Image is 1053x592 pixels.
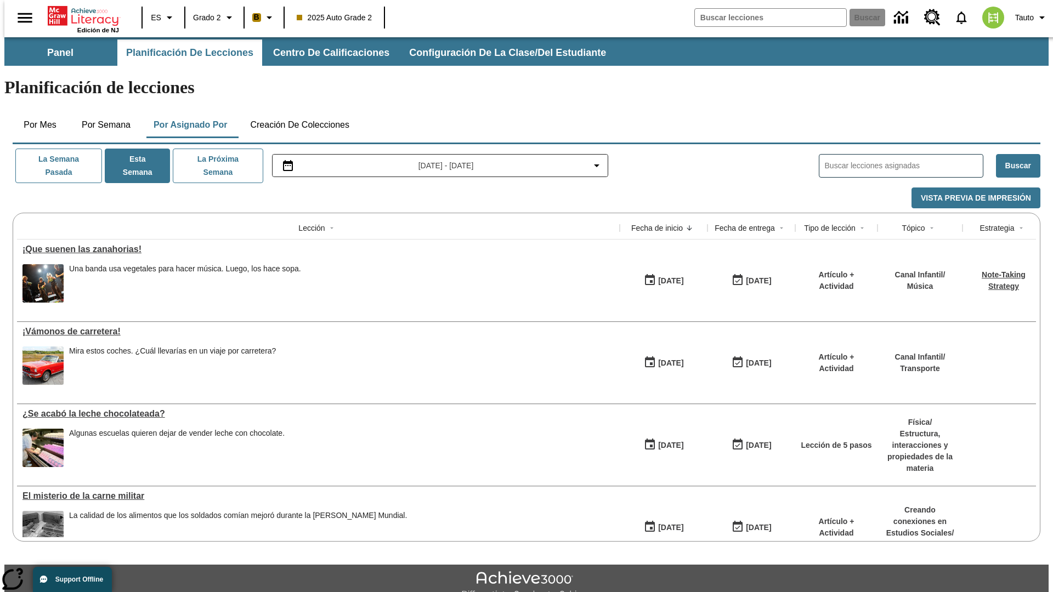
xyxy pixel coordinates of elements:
img: image [22,429,64,467]
div: Portada [48,4,119,33]
button: Sort [325,221,338,235]
div: ¿Se acabó la leche chocolateada? [22,409,614,419]
img: Un grupo de personas vestidas de negro toca música en un escenario. [22,264,64,303]
svg: Collapse Date Range Filter [590,159,603,172]
a: ¡Vámonos de carretera!, Lecciones [22,327,614,337]
div: El misterio de la carne militar [22,491,614,501]
p: Canal Infantil / [895,269,946,281]
button: Por semana [73,112,139,138]
img: avatar image [982,7,1004,29]
p: Creando conexiones en Estudios Sociales / [883,504,957,539]
button: 09/28/25: Primer día en que estuvo disponible la lección [640,270,687,291]
a: Centro de recursos, Se abrirá en una pestaña nueva. [918,3,947,32]
span: Edición de NJ [77,27,119,33]
span: [DATE] - [DATE] [418,160,474,172]
button: Configuración de la clase/del estudiante [400,39,615,66]
button: Buscar [996,154,1040,178]
a: Portada [48,5,119,27]
button: La próxima semana [173,149,263,183]
p: La calidad de los alimentos que los soldados comían mejoró durante la [PERSON_NAME] Mundial. [69,511,407,520]
button: Grado: Grado 2, Elige un grado [189,8,240,27]
button: Planificación de lecciones [117,39,262,66]
a: ¡Que suenen las zanahorias!, Lecciones [22,244,614,254]
div: ¡Vámonos de carretera! [22,327,614,337]
div: Mira estos coches. ¿Cuál llevarías en un viaje por carretera? [69,346,276,385]
span: B [254,10,259,24]
p: Artículo + Actividad [801,516,872,539]
button: Por mes [13,112,67,138]
button: Boost El color de la clase es anaranjado claro. Cambiar el color de la clase. [248,8,280,27]
div: Una banda usa vegetales para hacer música. Luego, los hace sopa. [69,264,301,274]
div: Tópico [902,223,925,234]
p: Artículo + Actividad [801,269,872,292]
img: Fotografía en blanco y negro que muestra cajas de raciones de comida militares con la etiqueta U.... [22,511,64,549]
div: [DATE] [658,274,683,288]
div: Subbarra de navegación [4,39,616,66]
div: [DATE] [746,274,771,288]
div: Subbarra de navegación [4,37,1049,66]
button: Lenguaje: ES, Selecciona un idioma [146,8,181,27]
div: Fecha de inicio [631,223,683,234]
div: Algunas escuelas quieren dejar de vender leche con chocolate. [69,429,285,438]
p: Música [895,281,946,292]
input: Buscar campo [695,9,846,26]
div: Fecha de entrega [715,223,775,234]
button: 09/28/25: Primer día en que estuvo disponible la lección [640,352,687,373]
button: Centro de calificaciones [264,39,398,66]
span: Support Offline [55,576,103,583]
span: Planificación de lecciones [126,47,253,59]
div: Mira estos coches. ¿Cuál llevarías en un viaje por carretera? [69,346,276,356]
a: Notificaciones [947,3,976,32]
div: Algunas escuelas quieren dejar de vender leche con chocolate. [69,429,285,467]
img: Un auto Ford Mustang rojo descapotable estacionado en un suelo adoquinado delante de un campo [22,346,64,385]
a: ¿Se acabó la leche chocolateada?, Lecciones [22,409,614,419]
button: Esta semana [105,149,170,183]
p: Física / [883,417,957,428]
button: Sort [856,221,869,235]
button: Sort [925,221,938,235]
p: Canal Infantil / [895,351,946,363]
span: La calidad de los alimentos que los soldados comían mejoró durante la Segunda Guerra Mundial. [69,511,407,549]
div: Lección [298,223,325,234]
button: Sort [683,221,696,235]
div: Una banda usa vegetales para hacer música. Luego, los hace sopa. [69,264,301,303]
h1: Planificación de lecciones [4,77,1049,98]
a: El misterio de la carne militar , Lecciones [22,491,614,501]
span: Panel [47,47,73,59]
button: 09/28/25: Último día en que podrá accederse la lección [728,270,775,291]
div: [DATE] [658,521,683,534]
div: ¡Que suenen las zanahorias! [22,244,614,254]
span: Grado 2 [193,12,221,24]
div: [DATE] [746,521,771,534]
button: Abrir el menú lateral [9,2,41,34]
button: La semana pasada [15,149,102,183]
input: Buscar lecciones asignadas [825,158,983,174]
p: Lección de 5 pasos [801,440,871,451]
button: Sort [775,221,788,235]
a: Centro de información [887,3,918,33]
button: 09/28/25: Último día en que podrá accederse la lección [728,517,775,538]
span: Centro de calificaciones [273,47,389,59]
span: Configuración de la clase/del estudiante [409,47,606,59]
button: 09/28/25: Último día en que podrá accederse la lección [728,435,775,456]
button: 09/28/25: Último día en que podrá accederse la lección [728,352,775,373]
button: Seleccione el intervalo de fechas opción del menú [277,159,604,172]
button: Creación de colecciones [241,112,358,138]
p: Transporte [895,363,946,374]
div: Tipo de lección [804,223,856,234]
p: Estructura, interacciones y propiedades de la materia [883,428,957,474]
button: Vista previa de impresión [912,187,1040,209]
p: Artículo + Actividad [801,351,872,374]
button: Por asignado por [145,112,236,138]
span: Tauto [1015,12,1034,24]
button: Sort [1015,221,1028,235]
button: Perfil/Configuración [1011,8,1053,27]
div: [DATE] [746,356,771,370]
a: Note-Taking Strategy [982,270,1026,291]
button: 09/28/25: Primer día en que estuvo disponible la lección [640,517,687,538]
span: 2025 Auto Grade 2 [297,12,372,24]
button: Panel [5,39,115,66]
